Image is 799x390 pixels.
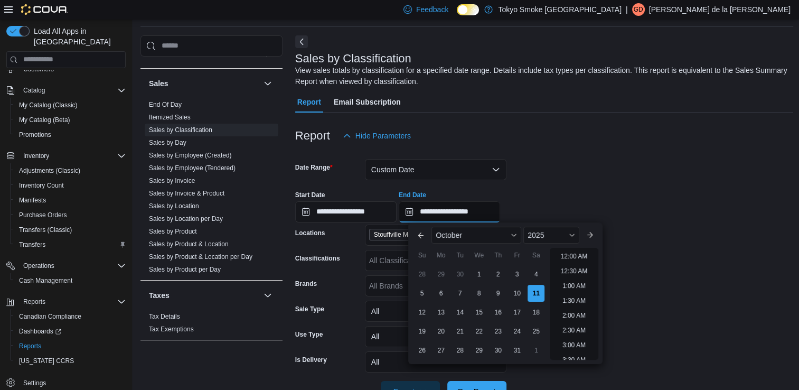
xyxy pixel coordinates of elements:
div: day-21 [452,323,468,340]
span: Canadian Compliance [19,312,81,321]
div: day-26 [413,342,430,359]
div: day-7 [452,285,468,302]
div: day-10 [509,285,525,302]
div: View sales totals by classification for a specified date range. Details include tax types per cla... [295,65,788,87]
span: Sales by Day [149,138,186,147]
a: Tax Exemptions [149,326,194,333]
div: Tu [452,247,468,264]
span: Operations [23,262,54,270]
div: day-22 [471,323,487,340]
span: Promotions [15,128,126,141]
div: Fr [509,247,525,264]
button: Previous Month [412,227,429,244]
span: Reports [19,295,126,308]
div: day-1 [471,266,487,283]
button: Operations [2,258,130,273]
li: 12:00 AM [557,250,592,263]
div: Giuseppe de la Rosa [632,3,645,16]
h3: Sales by Classification [295,52,411,65]
div: day-8 [471,285,487,302]
h3: Report [295,129,330,142]
div: day-27 [433,342,449,359]
p: | [626,3,628,16]
span: Washington CCRS [15,355,126,367]
span: Reports [19,342,41,350]
span: Catalog [23,86,45,95]
h3: Taxes [149,290,170,301]
li: 12:30 AM [557,265,592,277]
label: Date Range [295,163,333,172]
span: Itemized Sales [149,113,191,122]
span: Adjustments (Classic) [15,164,126,177]
div: day-25 [528,323,544,340]
div: Sa [528,247,544,264]
a: Sales by Location [149,202,199,210]
span: 2025 [528,231,544,239]
button: Inventory Count [11,178,130,193]
a: Tax Details [149,313,180,320]
span: Sales by Product [149,227,197,236]
a: Sales by Product & Location per Day [149,253,252,261]
span: Transfers [19,240,45,249]
li: 3:00 AM [558,339,590,351]
button: Taxes [261,289,274,302]
button: All [365,351,506,373]
label: Is Delivery [295,356,327,364]
span: Sales by Invoice & Product [149,189,224,198]
a: Sales by Employee (Tendered) [149,164,236,172]
button: Taxes [149,290,259,301]
a: Purchase Orders [15,209,71,221]
button: Catalog [2,83,130,98]
label: Locations [295,229,325,237]
div: day-6 [433,285,449,302]
label: Sale Type [295,305,324,313]
div: Taxes [140,310,283,340]
div: day-17 [509,304,525,321]
div: day-2 [490,266,506,283]
a: Promotions [15,128,55,141]
span: Transfers (Classic) [15,224,126,236]
div: day-29 [433,266,449,283]
a: [US_STATE] CCRS [15,355,78,367]
button: Transfers [11,237,130,252]
span: Settings [19,376,126,389]
span: Stouffville Main [374,229,417,240]
label: Brands [295,280,317,288]
div: day-24 [509,323,525,340]
div: Mo [433,247,449,264]
button: Sales [149,78,259,89]
a: Dashboards [15,325,65,338]
span: Cash Management [19,276,72,285]
span: Tax Details [149,312,180,321]
div: day-23 [490,323,506,340]
span: Load All Apps in [GEOGRAPHIC_DATA] [30,26,126,47]
div: Button. Open the month selector. October is currently selected. [431,227,521,244]
div: Sales [140,98,283,280]
p: Tokyo Smoke [GEOGRAPHIC_DATA] [498,3,622,16]
div: day-1 [528,342,544,359]
button: Adjustments (Classic) [11,163,130,178]
span: Dashboards [15,325,126,338]
span: Catalog [19,84,126,97]
a: Transfers (Classic) [15,224,76,236]
a: Settings [19,377,50,389]
a: Sales by Classification [149,126,212,134]
button: Next month [581,227,598,244]
div: day-28 [452,342,468,359]
button: Next [295,35,308,48]
li: 3:30 AM [558,354,590,366]
div: day-20 [433,323,449,340]
a: Adjustments (Classic) [15,164,84,177]
li: 2:30 AM [558,324,590,337]
div: day-16 [490,304,506,321]
span: Transfers [15,238,126,251]
span: Sales by Product & Location [149,240,229,248]
a: Sales by Product per Day [149,266,221,273]
div: day-29 [471,342,487,359]
span: Sales by Invoice [149,177,195,185]
a: Canadian Compliance [15,310,86,323]
span: Inventory Count [15,179,126,192]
